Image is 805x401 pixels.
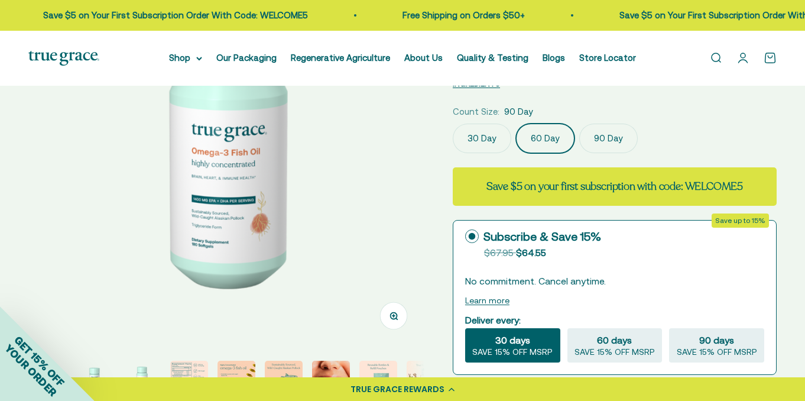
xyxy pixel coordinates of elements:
[504,105,533,119] span: 90 Day
[169,51,202,65] summary: Shop
[404,53,443,63] a: About Us
[543,53,565,63] a: Blogs
[457,53,528,63] a: Quality & Testing
[486,179,743,193] strong: Save $5 on your first subscription with code: WELCOME5
[2,342,59,399] span: YOUR ORDER
[312,361,350,399] img: Alaskan Pollock live a short life and do not bio-accumulate heavy metals and toxins the way older...
[453,79,500,88] span: INGREDIENTS
[123,361,161,399] img: Omega-3 Fish Oil
[265,361,303,399] img: Our fish oil is traceable back to the specific fishery it came form, so you can check that it mee...
[216,53,277,63] a: Our Packaging
[359,361,397,399] img: When you opt for our refill pouches instead of buying a whole new bottle every time you buy suppl...
[350,383,444,396] div: TRUE GRACE REWARDS
[291,53,390,63] a: Regenerative Agriculture
[399,10,521,20] a: Free Shipping on Orders $50+
[218,361,255,399] img: - Sustainably sourced, wild-caught Alaskan fish - Provides 1400 mg of the essential fatty Acids E...
[12,334,67,389] span: GET 15% OFF
[76,361,113,399] img: Omega-3 Fish Oil
[579,53,636,63] a: Store Locator
[40,8,304,22] p: Save $5 on Your First Subscription Order With Code: WELCOME5
[170,361,208,399] img: We source our fish oil from Alaskan Pollock that have been freshly caught for human consumption i...
[453,105,499,119] legend: Count Size:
